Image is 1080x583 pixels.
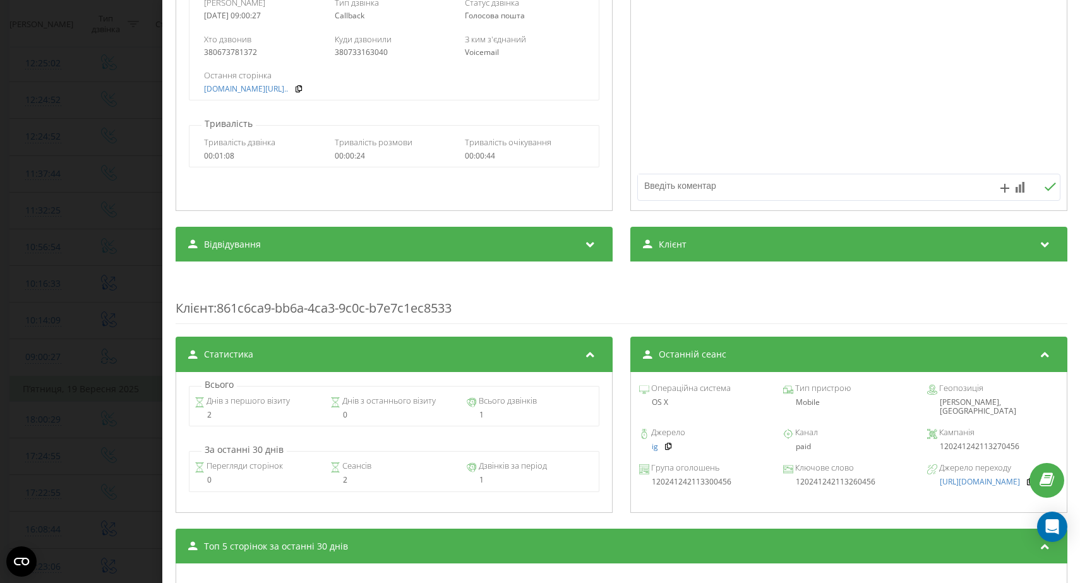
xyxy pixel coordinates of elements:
[649,426,685,439] span: Джерело
[783,478,914,486] div: 120241242113260456
[1037,512,1067,542] div: Open Intercom Messenger
[793,426,817,439] span: Канал
[793,382,850,395] span: Тип пристрою
[937,382,983,395] span: Геопозиція
[334,48,453,57] div: 380733163040
[334,152,453,160] div: 00:00:24
[204,152,323,160] div: 00:01:08
[939,478,1019,486] a: [URL][DOMAIN_NAME]
[330,476,457,484] div: 2
[465,136,551,148] span: Тривалість очікування
[204,348,253,361] span: Статистика
[204,395,289,407] span: Днів з першого візиту
[467,476,594,484] div: 1
[330,411,457,419] div: 0
[927,442,1058,451] div: 120241242113270456
[194,476,321,484] div: 0
[639,398,770,407] div: OS X
[477,395,537,407] span: Всього дзвінків
[204,85,288,93] a: [DOMAIN_NAME][URL]..
[340,395,436,407] span: Днів з останнього візиту
[465,10,525,21] span: Голосова пошта
[658,348,726,361] span: Останній сеанс
[793,462,853,474] span: Ключове слово
[204,69,272,81] span: Остання сторінка
[334,33,391,45] span: Куди дзвонили
[783,398,914,407] div: Mobile
[194,411,321,419] div: 2
[927,398,1058,416] div: [PERSON_NAME], [GEOGRAPHIC_DATA]
[467,411,594,419] div: 1
[204,460,282,472] span: Перегляди сторінок
[176,274,1067,324] div: : 861c6ca9-bb6a-4ca3-9c0c-b7e7c1ec8533
[937,426,974,439] span: Кампанія
[204,33,251,45] span: Хто дзвонив
[334,136,412,148] span: Тривалість розмови
[649,382,730,395] span: Операційна система
[340,460,371,472] span: Сеансів
[204,238,261,251] span: Відвідування
[465,48,584,57] div: Voicemail
[651,442,657,451] a: ig
[201,443,287,456] p: За останні 30 днів
[639,478,770,486] div: 120241242113300456
[658,238,686,251] span: Клієнт
[204,540,348,553] span: Топ 5 сторінок за останні 30 днів
[465,33,526,45] span: З ким з'єднаний
[6,546,37,577] button: Open CMP widget
[937,462,1011,474] span: Джерело переходу
[204,48,323,57] div: 380673781372
[201,378,237,391] p: Всього
[201,117,256,130] p: Тривалість
[465,152,584,160] div: 00:00:44
[176,299,213,316] span: Клієнт
[783,442,914,451] div: paid
[204,136,275,148] span: Тривалість дзвінка
[204,11,323,20] div: [DATE] 09:00:27
[477,460,547,472] span: Дзвінків за період
[334,10,364,21] span: Callback
[649,462,719,474] span: Група оголошень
